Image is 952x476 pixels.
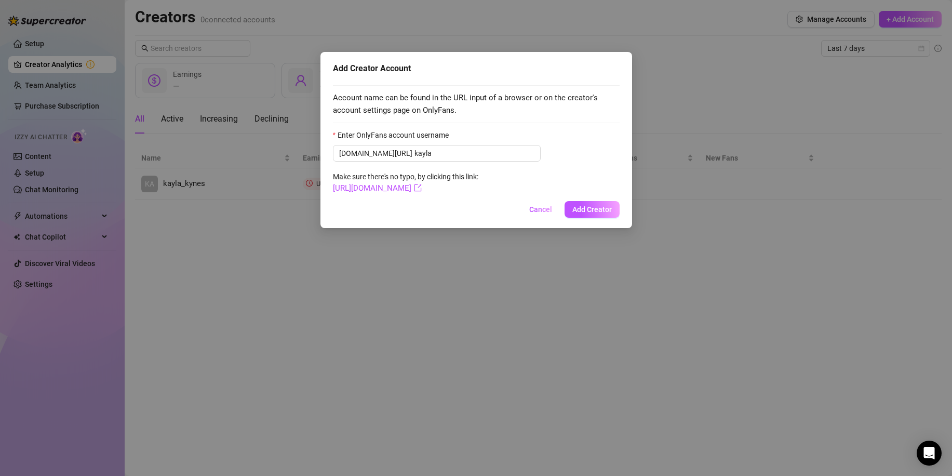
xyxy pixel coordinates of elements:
span: Account name can be found in the URL input of a browser or on the creator's account settings page... [333,92,620,116]
span: [DOMAIN_NAME][URL] [339,148,412,159]
label: Enter OnlyFans account username [333,129,455,141]
span: Make sure there's no typo, by clicking this link: [333,173,478,192]
div: Add Creator Account [333,62,620,75]
span: Add Creator [572,205,612,214]
span: export [414,184,422,192]
div: Open Intercom Messenger [917,441,942,466]
a: [URL][DOMAIN_NAME]export [333,183,422,193]
button: Cancel [521,201,560,218]
input: Enter OnlyFans account username [414,148,534,159]
button: Add Creator [565,201,620,218]
span: Cancel [529,205,552,214]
